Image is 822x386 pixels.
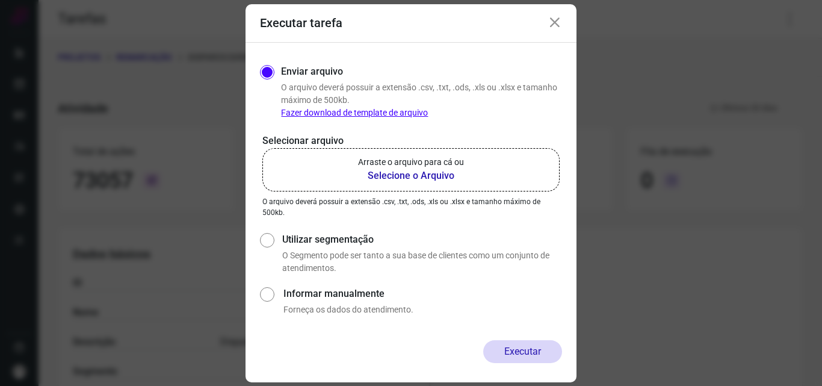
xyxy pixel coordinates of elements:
a: Fazer download de template de arquivo [281,108,428,117]
p: O Segmento pode ser tanto a sua base de clientes como um conjunto de atendimentos. [282,249,562,275]
p: Selecionar arquivo [262,134,560,148]
h3: Executar tarefa [260,16,342,30]
b: Selecione o Arquivo [358,169,464,183]
p: Forneça os dados do atendimento. [283,304,562,316]
p: Arraste o arquivo para cá ou [358,156,464,169]
label: Utilizar segmentação [282,232,562,247]
p: O arquivo deverá possuir a extensão .csv, .txt, .ods, .xls ou .xlsx e tamanho máximo de 500kb. [281,81,562,119]
label: Enviar arquivo [281,64,343,79]
button: Executar [483,340,562,363]
label: Informar manualmente [283,287,562,301]
p: O arquivo deverá possuir a extensão .csv, .txt, .ods, .xls ou .xlsx e tamanho máximo de 500kb. [262,196,560,218]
